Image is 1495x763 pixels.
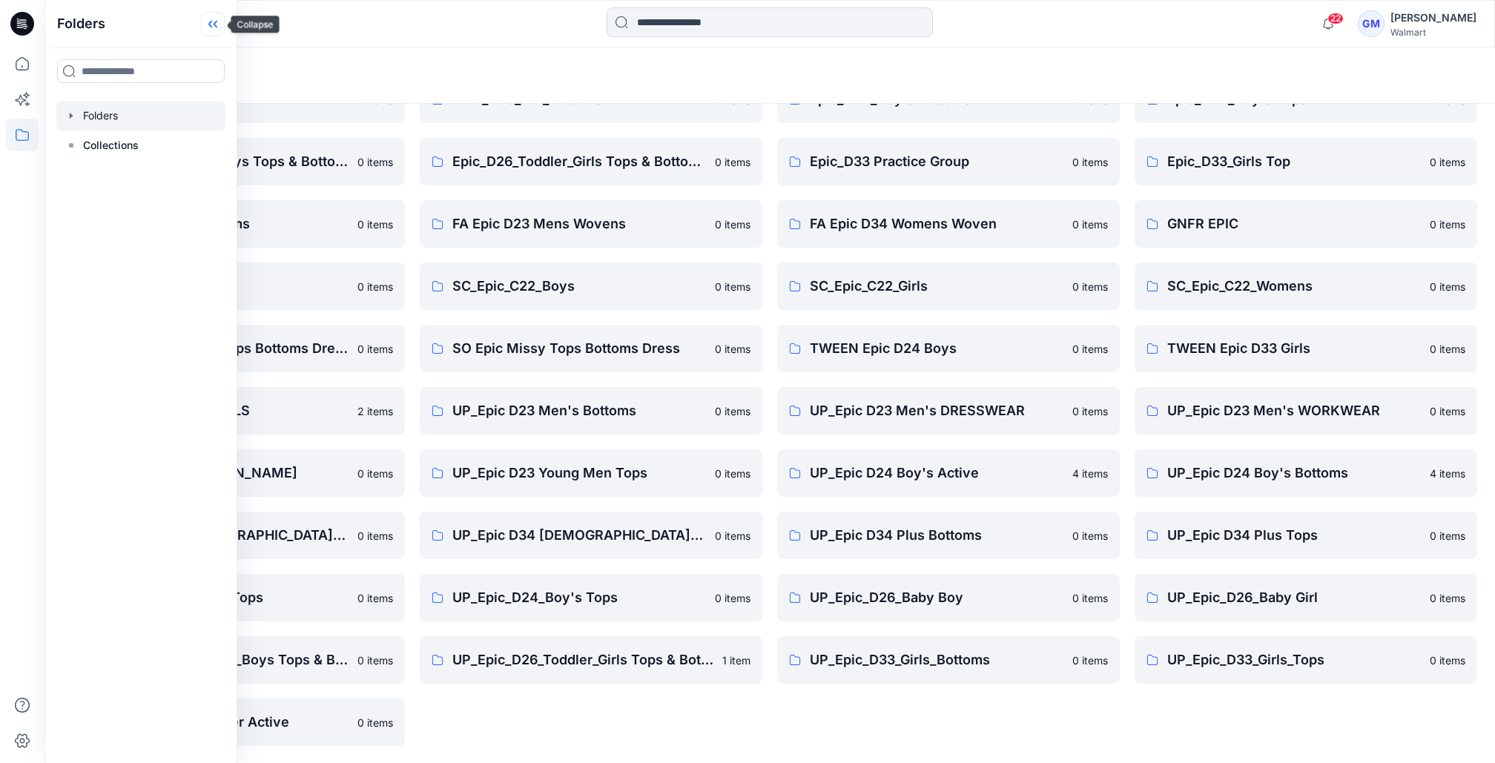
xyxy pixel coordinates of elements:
a: UP_Epic D23 Men's WORKWEAR0 items [1135,387,1477,435]
p: 0 items [715,154,750,170]
p: 0 items [1072,590,1108,606]
div: Walmart [1390,27,1476,38]
a: UP_Epic D34 Plus Tops0 items [1135,512,1477,559]
p: GNFR EPIC [1167,214,1421,234]
p: UP_Epic D23 Young Men Tops [452,463,706,483]
p: UP_Epic_D26_Toddler_Girls Tops & Bottoms [452,650,713,670]
p: 0 items [715,341,750,357]
a: Epic_D26_Toddler_Girls Tops & Bottoms0 items [420,138,762,185]
p: Epic_D33 Practice Group [810,151,1063,172]
p: TWEEN Epic D24 Boys [810,338,1063,359]
p: UP_Epic D34 Plus Bottoms [810,525,1063,546]
p: 0 items [1072,528,1108,544]
a: UP_Epic_D26_Toddler_Girls Tops & Bottoms1 item [420,636,762,684]
p: 0 items [715,279,750,294]
a: UP_Epic D23 Men's DRESSWEAR0 items [777,387,1120,435]
p: UP_Epic D24 Boy's Active [810,463,1063,483]
a: TWEEN Epic D24 Boys0 items [777,325,1120,372]
p: 0 items [1072,341,1108,357]
a: UP_Epic D34 Plus Bottoms0 items [777,512,1120,559]
p: UP_Epic_D26_Baby Girl [1167,587,1421,608]
p: UP_Epic D34 Plus Tops [1167,525,1421,546]
a: UP_Epic D34 [DEMOGRAPHIC_DATA] Top0 items [420,512,762,559]
p: 0 items [1072,653,1108,668]
a: UP_Epic D23 Men's Bottoms0 items [420,387,762,435]
p: 0 items [1430,528,1465,544]
p: UP_Epic_D33_Girls_Tops [1167,650,1421,670]
a: UP_Epic_D24_Boy's Tops0 items [420,574,762,621]
p: TWEEN Epic D33 Girls [1167,338,1421,359]
a: GNFR EPIC0 items [1135,200,1477,248]
a: SC_Epic_C22_Girls0 items [777,262,1120,310]
p: SO Epic Missy Tops Bottoms Dress [452,338,706,359]
p: UP_Epic D23 Men's WORKWEAR [1167,400,1421,421]
p: 0 items [715,403,750,419]
div: GM [1358,10,1385,37]
p: 0 items [1072,217,1108,232]
p: 0 items [1430,217,1465,232]
p: 0 items [1430,154,1465,170]
p: 0 items [715,466,750,481]
p: 2 items [357,403,393,419]
p: FA Epic D34 Womens Woven [810,214,1063,234]
a: Epic_D33 Practice Group0 items [777,138,1120,185]
a: FA Epic D34 Womens Woven0 items [777,200,1120,248]
p: Epic_D26_Toddler_Girls Tops & Bottoms [452,151,706,172]
a: SC_Epic_C22_Womens0 items [1135,262,1477,310]
p: SC_Epic_C22_Girls [810,276,1063,297]
a: SC_Epic_C22_Boys0 items [420,262,762,310]
a: UP_Epic_D26_Baby Boy0 items [777,574,1120,621]
p: 0 items [357,217,393,232]
a: UP_Epic_D33_Girls_Tops0 items [1135,636,1477,684]
p: UP_Epic D23 Men's DRESSWEAR [810,400,1063,421]
p: 4 items [1430,466,1465,481]
p: 0 items [357,528,393,544]
p: Epic_D33_Girls Top [1167,151,1421,172]
a: UP_Epic D23 Young Men Tops0 items [420,449,762,497]
p: 0 items [1072,403,1108,419]
p: 0 items [715,217,750,232]
p: 0 items [357,715,393,730]
p: 0 items [1430,341,1465,357]
a: TWEEN Epic D33 Girls0 items [1135,325,1477,372]
p: UP_Epic D23 Men's Bottoms [452,400,706,421]
p: UP_Epic_D26_Baby Boy [810,587,1063,608]
p: 0 items [357,341,393,357]
p: 0 items [357,279,393,294]
p: SC_Epic_C22_Womens [1167,276,1421,297]
p: 0 items [1430,590,1465,606]
p: 0 items [357,590,393,606]
p: 0 items [1072,279,1108,294]
p: FA Epic D23 Mens Wovens [452,214,706,234]
p: 0 items [357,653,393,668]
a: UP_Epic D24 Boy's Bottoms4 items [1135,449,1477,497]
p: Collections [83,136,139,154]
p: 0 items [1430,279,1465,294]
p: UP_Epic D24 Boy's Bottoms [1167,463,1421,483]
p: 0 items [1072,154,1108,170]
p: 0 items [715,590,750,606]
div: [PERSON_NAME] [1390,9,1476,27]
a: UP_Epic_D33_Girls_Bottoms0 items [777,636,1120,684]
p: UP_Epic D34 [DEMOGRAPHIC_DATA] Top [452,525,706,546]
span: 22 [1327,13,1344,24]
p: 0 items [715,528,750,544]
a: UP_Epic D24 Boy's Active4 items [777,449,1120,497]
a: FA Epic D23 Mens Wovens0 items [420,200,762,248]
p: 4 items [1072,466,1108,481]
a: SO Epic Missy Tops Bottoms Dress0 items [420,325,762,372]
p: 0 items [357,466,393,481]
a: UP_Epic_D26_Baby Girl0 items [1135,574,1477,621]
p: UP_Epic_D33_Girls_Bottoms [810,650,1063,670]
p: SC_Epic_C22_Boys [452,276,706,297]
p: 0 items [1430,403,1465,419]
p: 1 item [722,653,750,668]
p: UP_Epic_D24_Boy's Tops [452,587,706,608]
a: Epic_D33_Girls Top0 items [1135,138,1477,185]
p: 0 items [357,154,393,170]
p: 0 items [1430,653,1465,668]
